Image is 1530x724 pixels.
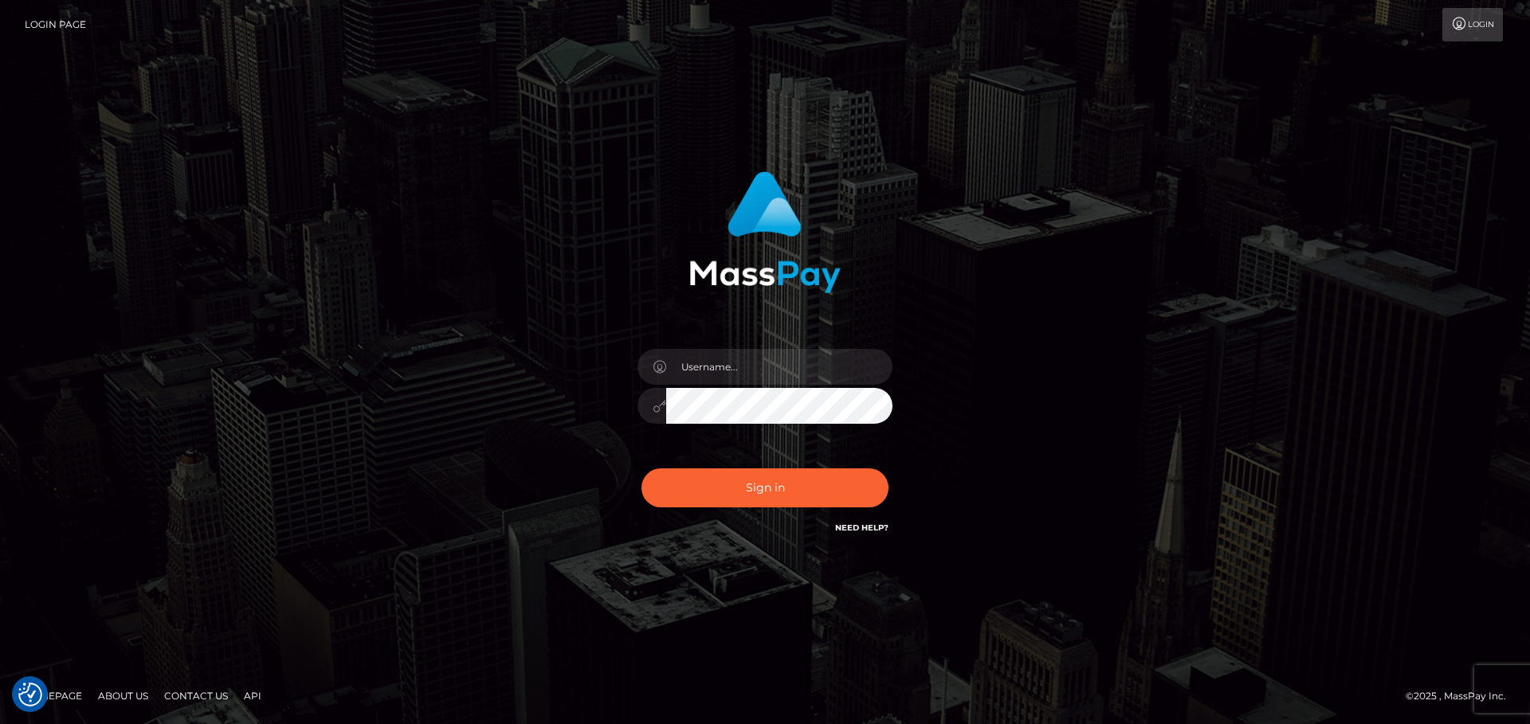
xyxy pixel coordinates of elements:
[1442,8,1503,41] a: Login
[18,683,88,708] a: Homepage
[641,468,889,507] button: Sign in
[92,683,155,708] a: About Us
[1406,687,1518,705] div: © 2025 , MassPay Inc.
[18,683,42,706] button: Consent Preferences
[666,349,892,385] input: Username...
[18,683,42,706] img: Revisit consent button
[237,683,268,708] a: API
[25,8,86,41] a: Login Page
[835,522,889,533] a: Need Help?
[158,683,234,708] a: Contact Us
[689,171,841,293] img: MassPay Login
